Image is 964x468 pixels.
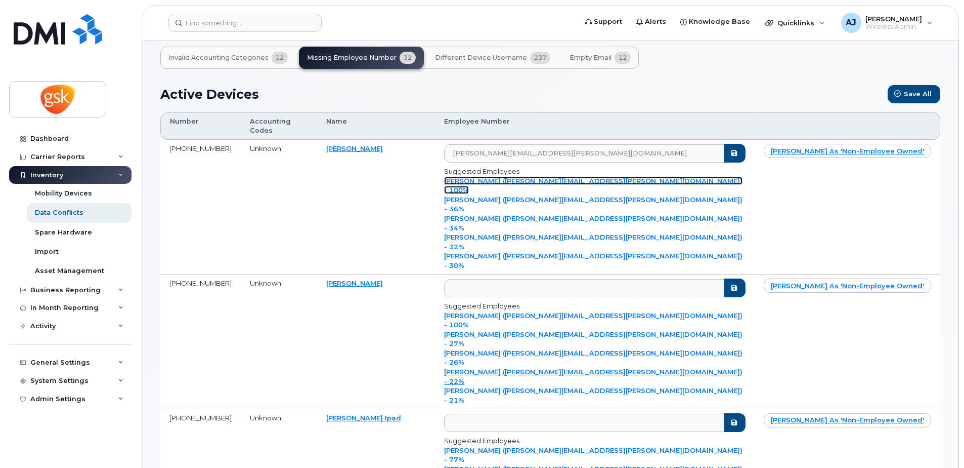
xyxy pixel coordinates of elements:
[689,17,750,27] span: Knowledge Base
[594,17,622,27] span: Support
[444,177,742,194] a: [PERSON_NAME] ([PERSON_NAME][EMAIL_ADDRESS][PERSON_NAME][DOMAIN_NAME]) - 100%
[615,52,631,64] span: 12
[444,214,742,232] a: [PERSON_NAME] ([PERSON_NAME][EMAIL_ADDRESS][PERSON_NAME][DOMAIN_NAME]) - 34%
[629,12,673,32] a: Alerts
[444,233,742,251] a: [PERSON_NAME] ([PERSON_NAME][EMAIL_ADDRESS][PERSON_NAME][DOMAIN_NAME]) - 32%
[904,89,932,99] span: Save All
[444,446,742,464] a: [PERSON_NAME] ([PERSON_NAME][EMAIL_ADDRESS][PERSON_NAME][DOMAIN_NAME]) - 77%
[758,13,832,33] div: Quicklinks
[673,12,757,32] a: Knowledge Base
[160,87,259,102] h2: Active Devices
[160,112,241,140] th: Number
[530,52,550,64] span: 237
[272,52,288,64] span: 12
[444,436,746,446] div: Suggested Employees
[444,252,742,269] a: [PERSON_NAME] ([PERSON_NAME][EMAIL_ADDRESS][PERSON_NAME][DOMAIN_NAME]) - 30%
[326,414,401,422] a: [PERSON_NAME] Ipad
[241,140,317,275] td: Unknown
[834,13,940,33] div: Avanipal Jauhal
[326,279,383,287] a: [PERSON_NAME]
[865,23,922,31] span: Wireless Admin
[168,14,322,32] input: Find something...
[435,112,755,140] th: Employee Number
[444,386,742,404] a: [PERSON_NAME] ([PERSON_NAME][EMAIL_ADDRESS][PERSON_NAME][DOMAIN_NAME]) - 21%
[241,275,317,409] td: Unknown
[777,19,814,27] span: Quicklinks
[160,140,241,275] td: [PHONE_NUMBER]
[764,279,931,293] a: [PERSON_NAME] as 'non-employee owned'
[444,196,742,213] a: [PERSON_NAME] ([PERSON_NAME][EMAIL_ADDRESS][PERSON_NAME][DOMAIN_NAME]) - 36%
[444,311,742,329] a: [PERSON_NAME] ([PERSON_NAME][EMAIL_ADDRESS][PERSON_NAME][DOMAIN_NAME]) - 100%
[569,54,611,62] span: Empty Email
[241,112,317,140] th: Accounting Codes
[326,144,383,152] a: [PERSON_NAME]
[846,17,856,29] span: AJ
[888,85,940,103] button: Save All
[168,54,269,62] span: Invalid Accounting Categories
[160,275,241,409] td: [PHONE_NUMBER]
[317,112,435,140] th: Name
[645,17,666,27] span: Alerts
[865,15,922,23] span: [PERSON_NAME]
[444,167,746,176] div: Suggested Employees
[444,330,742,348] a: [PERSON_NAME] ([PERSON_NAME][EMAIL_ADDRESS][PERSON_NAME][DOMAIN_NAME]) - 27%
[444,301,746,311] div: Suggested Employees
[435,54,527,62] span: Different Device Username
[444,349,742,367] a: [PERSON_NAME] ([PERSON_NAME][EMAIL_ADDRESS][PERSON_NAME][DOMAIN_NAME]) - 26%
[578,12,629,32] a: Support
[764,413,931,427] a: [PERSON_NAME] as 'non-employee owned'
[764,144,931,158] a: [PERSON_NAME] as 'non-employee owned'
[444,368,742,385] a: [PERSON_NAME] ([PERSON_NAME][EMAIL_ADDRESS][PERSON_NAME][DOMAIN_NAME]) - 22%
